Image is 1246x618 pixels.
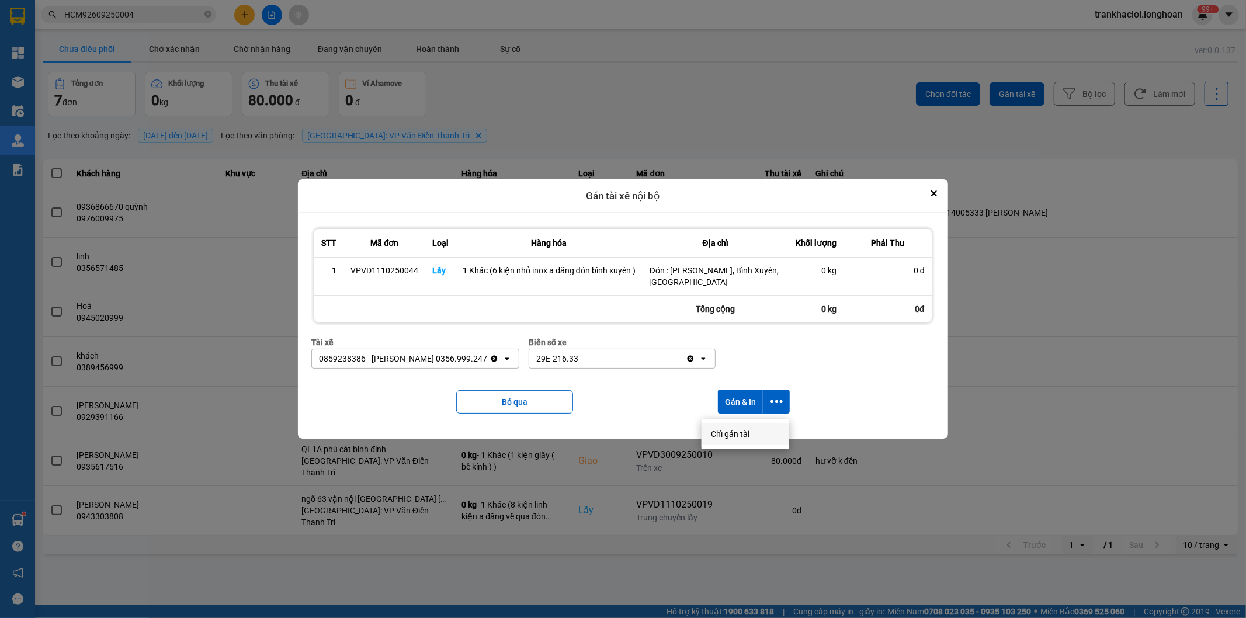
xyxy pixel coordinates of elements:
[536,353,578,364] div: 29E-216.33
[927,186,941,200] button: Close
[502,354,512,363] svg: open
[350,236,418,250] div: Mã đơn
[796,236,837,250] div: Khối lượng
[463,265,635,276] div: 1 Khác (6 kiện nhỏ inox a đăng đón bình xuyên )
[718,390,763,414] button: Gán & In
[650,265,782,288] div: Đón : [PERSON_NAME], Bình Xuyên, [GEOGRAPHIC_DATA]
[851,265,925,276] div: 0 đ
[699,354,708,363] svg: open
[488,353,490,364] input: Selected 0859238386 - nguyễn hải đăng 0356.999.247.
[844,296,932,322] div: 0đ
[463,236,635,250] div: Hàng hóa
[643,296,789,322] div: Tổng cộng
[432,265,449,276] div: Lấy
[686,354,695,363] svg: Clear value
[711,428,749,440] span: Chỉ gán tài
[319,353,487,364] div: 0859238386 - [PERSON_NAME] 0356.999.247
[298,179,947,213] div: Gán tài xế nội bộ
[650,236,782,250] div: Địa chỉ
[789,296,844,322] div: 0 kg
[321,265,336,276] div: 1
[298,179,947,439] div: dialog
[579,353,581,364] input: Selected 29E-216.33.
[851,236,925,250] div: Phải Thu
[321,236,336,250] div: STT
[350,265,418,276] div: VPVD1110250044
[311,336,519,349] div: Tài xế
[702,419,789,449] ul: Menu
[796,265,837,276] div: 0 kg
[529,336,716,349] div: Biển số xe
[490,354,499,363] svg: Clear value
[432,236,449,250] div: Loại
[456,390,573,414] button: Bỏ qua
